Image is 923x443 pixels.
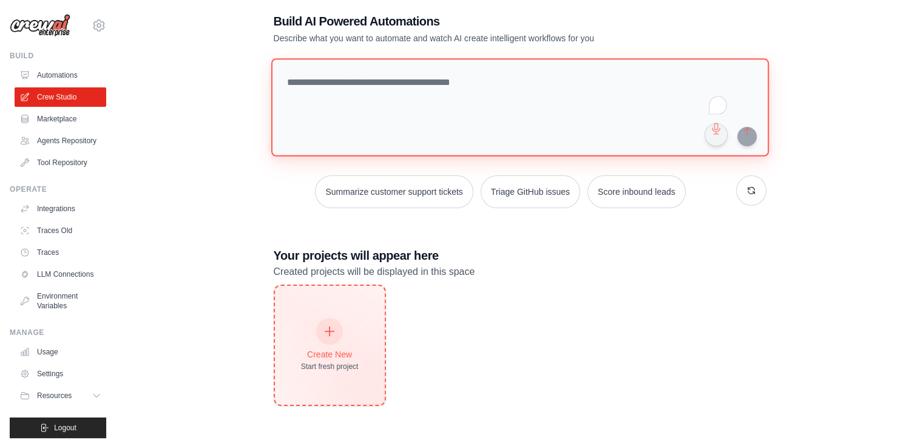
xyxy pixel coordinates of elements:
[315,175,473,208] button: Summarize customer support tickets
[274,247,766,264] h3: Your projects will appear here
[15,87,106,107] a: Crew Studio
[10,328,106,337] div: Manage
[10,51,106,61] div: Build
[15,199,106,218] a: Integrations
[587,175,686,208] button: Score inbound leads
[15,386,106,405] button: Resources
[736,175,766,206] button: Get new suggestions
[15,342,106,362] a: Usage
[10,14,70,37] img: Logo
[15,265,106,284] a: LLM Connections
[301,348,359,360] div: Create New
[15,153,106,172] a: Tool Repository
[274,13,681,30] h1: Build AI Powered Automations
[10,418,106,438] button: Logout
[15,243,106,262] a: Traces
[862,385,923,443] iframe: Chat Widget
[274,32,681,44] p: Describe what you want to automate and watch AI create intelligent workflows for you
[705,123,728,146] button: Click to speak your automation idea
[15,221,106,240] a: Traces Old
[271,58,768,157] textarea: To enrich screen reader interactions, please activate Accessibility in Grammarly extension settings
[15,66,106,85] a: Automations
[15,131,106,150] a: Agents Repository
[301,362,359,371] div: Start fresh project
[274,264,766,280] p: Created projects will be displayed in this space
[15,286,106,316] a: Environment Variables
[37,391,72,401] span: Resources
[15,109,106,129] a: Marketplace
[15,364,106,384] a: Settings
[54,423,76,433] span: Logout
[481,175,580,208] button: Triage GitHub issues
[10,184,106,194] div: Operate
